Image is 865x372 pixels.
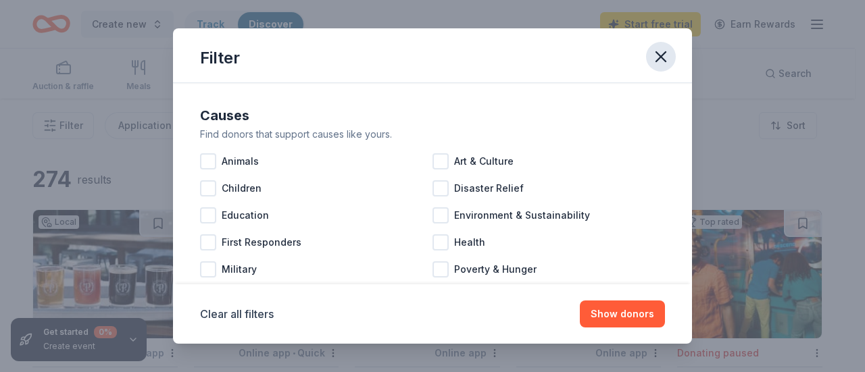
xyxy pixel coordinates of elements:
[454,180,524,196] span: Disaster Relief
[454,234,485,250] span: Health
[222,207,269,223] span: Education
[454,153,514,169] span: Art & Culture
[454,207,590,223] span: Environment & Sustainability
[454,261,537,277] span: Poverty & Hunger
[200,47,240,69] div: Filter
[222,180,262,196] span: Children
[200,105,665,126] div: Causes
[200,306,274,322] button: Clear all filters
[222,261,257,277] span: Military
[222,234,301,250] span: First Responders
[222,153,259,169] span: Animals
[580,300,665,327] button: Show donors
[200,126,665,142] div: Find donors that support causes like yours.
